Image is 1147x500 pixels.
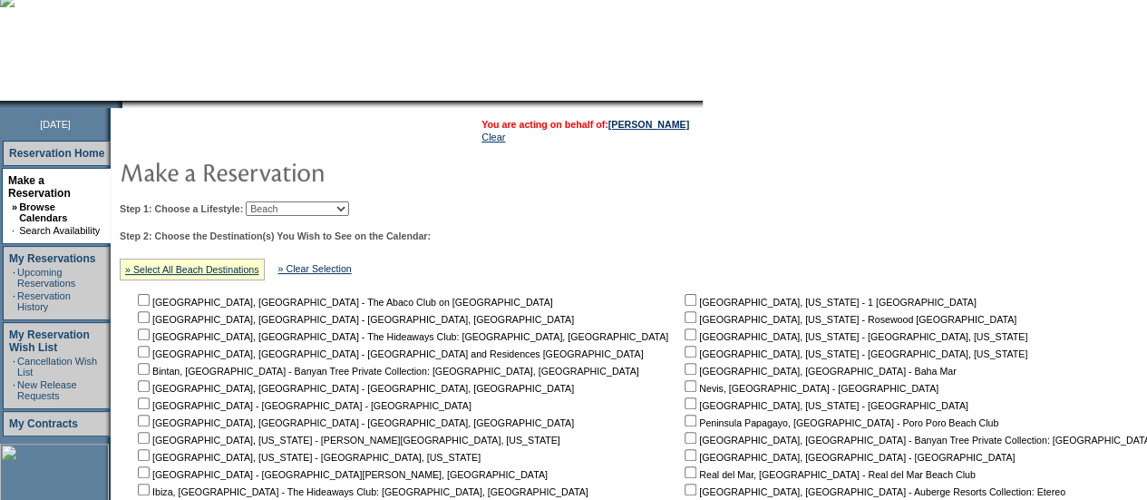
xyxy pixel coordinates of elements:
nobr: [GEOGRAPHIC_DATA], [GEOGRAPHIC_DATA] - [GEOGRAPHIC_DATA], [GEOGRAPHIC_DATA] [134,314,574,325]
nobr: [GEOGRAPHIC_DATA], [GEOGRAPHIC_DATA] - [GEOGRAPHIC_DATA], [GEOGRAPHIC_DATA] [134,417,574,428]
nobr: [GEOGRAPHIC_DATA], [GEOGRAPHIC_DATA] - [GEOGRAPHIC_DATA] [681,452,1015,463]
nobr: [GEOGRAPHIC_DATA], [GEOGRAPHIC_DATA] - The Abaco Club on [GEOGRAPHIC_DATA] [134,297,553,308]
nobr: [GEOGRAPHIC_DATA], [GEOGRAPHIC_DATA] - Baha Mar [681,366,956,377]
a: Cancellation Wish List [17,356,97,377]
nobr: Nevis, [GEOGRAPHIC_DATA] - [GEOGRAPHIC_DATA] [681,383,938,394]
a: My Reservation Wish List [9,328,90,354]
nobr: [GEOGRAPHIC_DATA], [US_STATE] - [GEOGRAPHIC_DATA], [US_STATE] [134,452,481,463]
nobr: [GEOGRAPHIC_DATA], [US_STATE] - [GEOGRAPHIC_DATA], [US_STATE] [681,348,1027,359]
nobr: [GEOGRAPHIC_DATA], [US_STATE] - [GEOGRAPHIC_DATA], [US_STATE] [681,331,1027,342]
nobr: [GEOGRAPHIC_DATA], [US_STATE] - Rosewood [GEOGRAPHIC_DATA] [681,314,1016,325]
a: Make a Reservation [8,174,71,200]
a: Reservation History [17,290,71,312]
b: Step 2: Choose the Destination(s) You Wish to See on the Calendar: [120,230,431,241]
td: · [13,290,15,312]
nobr: [GEOGRAPHIC_DATA], [US_STATE] - 1 [GEOGRAPHIC_DATA] [681,297,977,308]
img: pgTtlMakeReservation.gif [120,153,482,190]
a: Browse Calendars [19,201,67,223]
nobr: [GEOGRAPHIC_DATA] - [GEOGRAPHIC_DATA][PERSON_NAME], [GEOGRAPHIC_DATA] [134,469,548,480]
img: blank.gif [122,101,124,108]
a: Reservation Home [9,147,104,160]
nobr: [GEOGRAPHIC_DATA], [GEOGRAPHIC_DATA] - Auberge Resorts Collection: Etereo [681,486,1065,497]
td: · [13,267,15,289]
span: [DATE] [40,119,71,130]
img: promoShadowLeftCorner.gif [116,101,122,108]
nobr: [GEOGRAPHIC_DATA], [US_STATE] - [PERSON_NAME][GEOGRAPHIC_DATA], [US_STATE] [134,435,560,446]
nobr: [GEOGRAPHIC_DATA], [GEOGRAPHIC_DATA] - The Hideaways Club: [GEOGRAPHIC_DATA], [GEOGRAPHIC_DATA] [134,331,668,342]
a: My Reservations [9,252,95,265]
a: » Clear Selection [278,263,352,274]
a: New Release Requests [17,379,76,401]
b: » [12,201,17,212]
nobr: Peninsula Papagayo, [GEOGRAPHIC_DATA] - Poro Poro Beach Club [681,417,998,428]
a: » Select All Beach Destinations [125,264,259,275]
a: Search Availability [19,225,100,236]
nobr: [GEOGRAPHIC_DATA], [GEOGRAPHIC_DATA] - [GEOGRAPHIC_DATA] and Residences [GEOGRAPHIC_DATA] [134,348,643,359]
span: You are acting on behalf of: [481,119,689,130]
nobr: Real del Mar, [GEOGRAPHIC_DATA] - Real del Mar Beach Club [681,469,976,480]
nobr: Ibiza, [GEOGRAPHIC_DATA] - The Hideaways Club: [GEOGRAPHIC_DATA], [GEOGRAPHIC_DATA] [134,486,588,497]
a: [PERSON_NAME] [608,119,689,130]
nobr: [GEOGRAPHIC_DATA] - [GEOGRAPHIC_DATA] - [GEOGRAPHIC_DATA] [134,400,471,411]
td: · [13,356,15,377]
nobr: [GEOGRAPHIC_DATA], [GEOGRAPHIC_DATA] - [GEOGRAPHIC_DATA], [GEOGRAPHIC_DATA] [134,383,574,394]
a: My Contracts [9,417,78,430]
td: · [12,225,17,236]
a: Clear [481,132,505,142]
a: Upcoming Reservations [17,267,75,289]
b: Step 1: Choose a Lifestyle: [120,203,243,214]
nobr: [GEOGRAPHIC_DATA], [US_STATE] - [GEOGRAPHIC_DATA] [681,400,968,411]
nobr: Bintan, [GEOGRAPHIC_DATA] - Banyan Tree Private Collection: [GEOGRAPHIC_DATA], [GEOGRAPHIC_DATA] [134,366,639,377]
td: · [13,379,15,401]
